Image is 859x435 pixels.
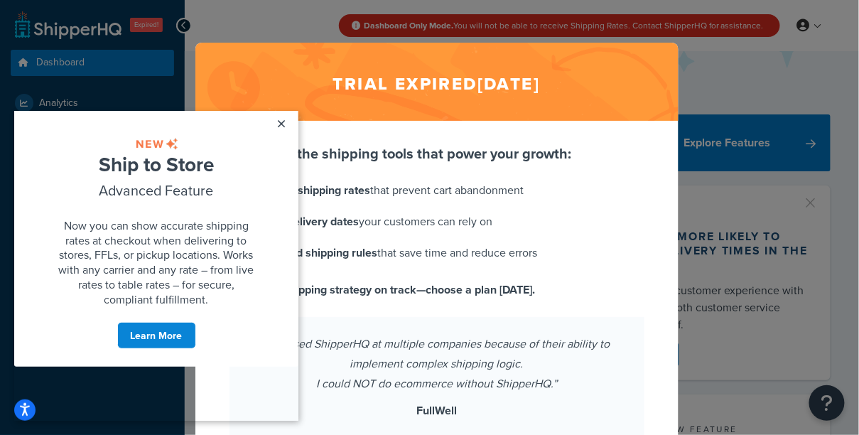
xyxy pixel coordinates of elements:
p: FullWell [247,401,627,421]
li: that prevent cart abandonment [229,181,644,200]
span: Ship to Store [85,39,200,68]
p: “I've used ShipperHQ at multiple companies because of their ability to implement complex shipping... [247,334,627,394]
strong: Real-time shipping rates [247,182,371,198]
span: Now you can show accurate shipping rates at checkout when delivering to stores, FFLs, or pickup l... [45,107,240,196]
span: Advanced Feature [85,69,200,90]
a: Learn More [103,211,182,238]
p: Keep your shipping strategy on track—choose a plan [DATE]. [229,280,644,300]
li: that save time and reduce errors [229,243,644,263]
strong: Automated shipping rules [247,245,378,261]
h2: Trial expired [DATE] [195,43,679,121]
p: Don’t lose the shipping tools that power your growth: [229,144,644,163]
strong: Precise delivery dates [247,213,360,230]
li: your customers can rely on [229,212,644,232]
